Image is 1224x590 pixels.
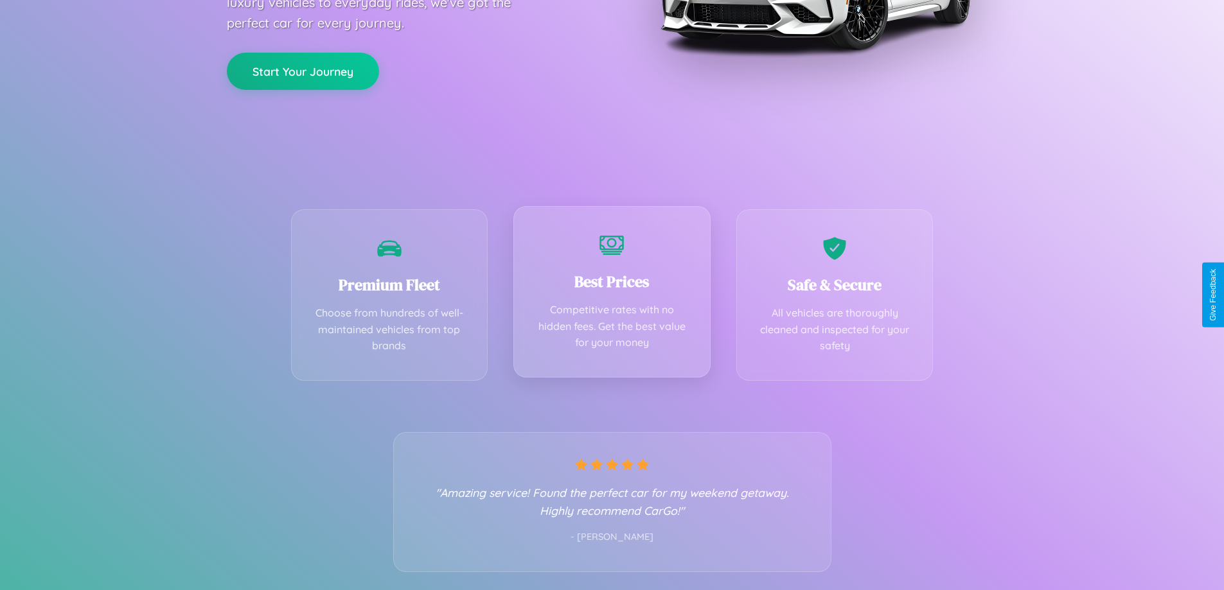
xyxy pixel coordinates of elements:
h3: Safe & Secure [756,274,914,295]
p: Choose from hundreds of well-maintained vehicles from top brands [311,305,468,354]
p: - [PERSON_NAME] [420,529,805,546]
button: Start Your Journey [227,53,379,90]
h3: Premium Fleet [311,274,468,295]
h3: Best Prices [533,271,691,292]
p: Competitive rates with no hidden fees. Get the best value for your money [533,302,691,351]
p: "Amazing service! Found the perfect car for my weekend getaway. Highly recommend CarGo!" [420,483,805,519]
div: Give Feedback [1209,269,1218,321]
p: All vehicles are thoroughly cleaned and inspected for your safety [756,305,914,354]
